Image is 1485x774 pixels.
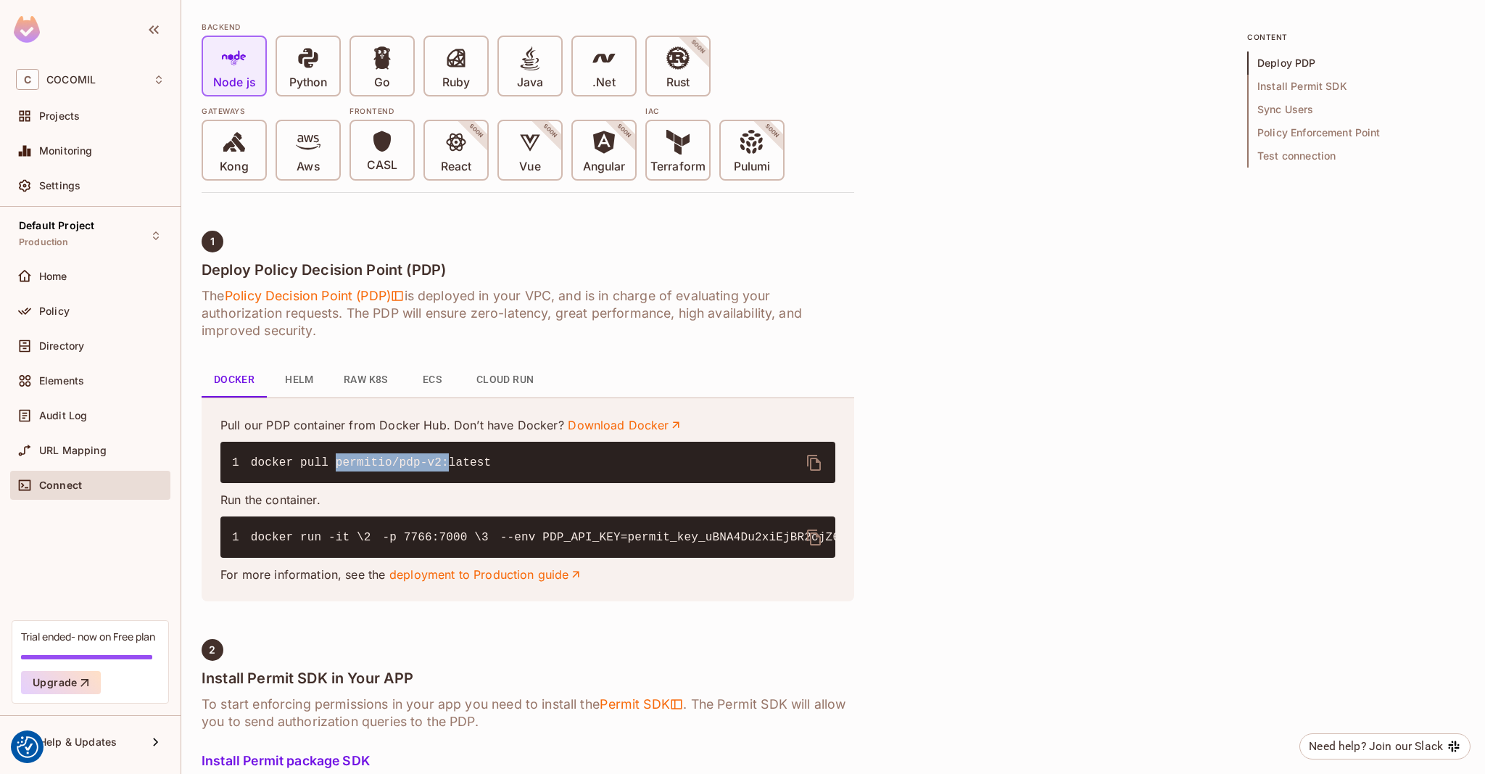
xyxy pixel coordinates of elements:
[39,445,107,456] span: URL Mapping
[220,417,835,433] p: Pull our PDP container from Docker Hub. Don’t have Docker?
[744,103,801,160] span: SOON
[670,19,727,75] span: SOON
[202,105,341,117] div: Gateways
[21,671,101,694] button: Upgrade
[568,417,682,433] a: Download Docker
[213,75,255,90] p: Node js
[297,160,319,174] p: Aws
[332,363,400,398] button: Raw K8s
[232,529,251,546] span: 1
[39,305,70,317] span: Policy
[39,410,87,421] span: Audit Log
[17,736,38,758] img: Revisit consent button
[592,75,615,90] p: .Net
[202,21,854,33] div: BACKEND
[797,445,832,480] button: delete
[202,287,854,339] h6: The is deployed in your VPC, and is in charge of evaluating your authorization requests. The PDP ...
[232,454,251,472] span: 1
[210,236,215,247] span: 1
[374,75,390,90] p: Go
[251,531,364,544] span: docker run -it \
[39,340,84,352] span: Directory
[202,754,854,768] h5: Install Permit package SDK
[1247,144,1465,168] span: Test connection
[364,529,383,546] span: 2
[220,492,835,508] p: Run the container.
[481,529,500,546] span: 3
[442,75,470,90] p: Ruby
[522,103,579,160] span: SOON
[519,160,540,174] p: Vue
[21,630,155,643] div: Trial ended- now on Free plan
[583,160,626,174] p: Angular
[650,160,706,174] p: Terraform
[39,180,80,192] span: Settings
[734,160,770,174] p: Pulumi
[220,567,835,582] p: For more information, see the
[389,567,583,582] a: deployment to Production guide
[202,363,267,398] button: Docker
[596,103,653,160] span: SOON
[267,363,332,398] button: Helm
[39,145,93,157] span: Monitoring
[465,363,546,398] button: Cloud Run
[46,74,96,86] span: Workspace: COCOMIL
[202,696,854,730] h6: To start enforcing permissions in your app you need to install the . The Permit SDK will allow yo...
[448,103,505,160] span: SOON
[19,220,94,231] span: Default Project
[1247,75,1465,98] span: Install Permit SDK
[19,236,69,248] span: Production
[220,160,248,174] p: Kong
[400,363,465,398] button: ECS
[251,456,492,469] span: docker pull permitio/pdp-v2:latest
[441,160,471,174] p: React
[39,110,80,122] span: Projects
[202,670,854,687] h4: Install Permit SDK in Your APP
[1247,52,1465,75] span: Deploy PDP
[39,479,82,491] span: Connect
[16,69,39,90] span: C
[1247,121,1465,144] span: Policy Enforcement Point
[39,271,67,282] span: Home
[349,105,637,117] div: Frontend
[289,75,327,90] p: Python
[367,158,397,173] p: CASL
[14,16,40,43] img: SReyMgAAAABJRU5ErkJggg==
[666,75,690,90] p: Rust
[39,375,84,387] span: Elements
[1247,98,1465,121] span: Sync Users
[600,696,684,713] span: Permit SDK
[209,644,215,656] span: 2
[1247,31,1465,43] p: content
[39,736,117,748] span: Help & Updates
[1309,738,1443,755] div: Need help? Join our Slack
[517,75,543,90] p: Java
[17,736,38,758] button: Consent Preferences
[797,520,832,555] button: delete
[645,105,785,117] div: IAC
[224,287,404,305] span: Policy Decision Point (PDP)
[202,261,854,279] h4: Deploy Policy Decision Point (PDP)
